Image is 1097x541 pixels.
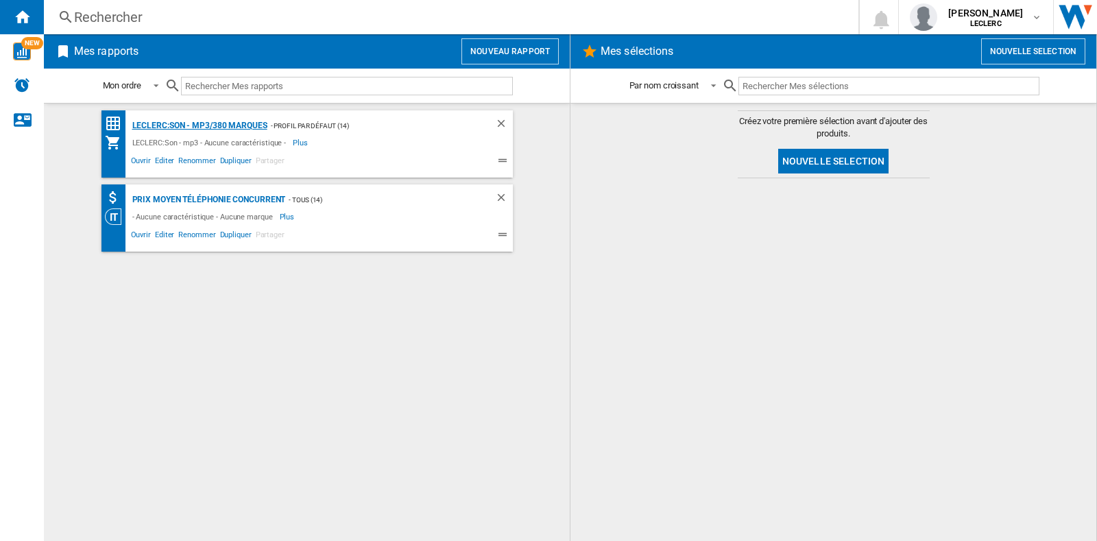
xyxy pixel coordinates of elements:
input: Rechercher Mes sélections [738,77,1039,95]
span: Editer [153,154,176,171]
span: [PERSON_NAME] [948,6,1023,20]
span: Partager [254,228,287,245]
div: - TOUS (14) [285,191,467,208]
span: Editer [153,228,176,245]
img: profile.jpg [910,3,937,31]
button: Nouvelle selection [981,38,1085,64]
span: Renommer [176,228,217,245]
span: Créez votre première sélection avant d'ajouter des produits. [738,115,930,140]
div: Rechercher [74,8,823,27]
h2: Mes sélections [598,38,676,64]
div: - Aucune caractéristique - Aucune marque [129,208,280,225]
span: Renommer [176,154,217,171]
span: Dupliquer [218,154,254,171]
span: Dupliquer [218,228,254,245]
span: Ouvrir [129,228,153,245]
h2: Mes rapports [71,38,141,64]
span: NEW [21,37,43,49]
div: Moyenne de prix des distributeurs (absolue) [105,189,129,206]
div: Vision Catégorie [105,208,129,225]
span: Ouvrir [129,154,153,171]
div: Mon assortiment [105,134,129,151]
span: Plus [280,208,297,225]
div: Supprimer [495,117,513,134]
span: Partager [254,154,287,171]
div: LECLERC:Son - mp3/380 marques [129,117,267,134]
div: LECLERC:Son - mp3 - Aucune caractéristique - [129,134,293,151]
b: LECLERC [970,19,1002,28]
input: Rechercher Mes rapports [181,77,513,95]
img: wise-card.svg [13,43,31,60]
button: Nouveau rapport [461,38,559,64]
div: Supprimer [495,191,513,208]
img: alerts-logo.svg [14,77,30,93]
div: Mon ordre [103,80,141,91]
span: Plus [293,134,310,151]
div: Prix moyen Téléphonie concurrent [129,191,286,208]
button: Nouvelle selection [778,149,889,173]
div: Par nom croissant [629,80,699,91]
div: - Profil par défaut (14) [267,117,468,134]
div: Matrice des prix [105,115,129,132]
